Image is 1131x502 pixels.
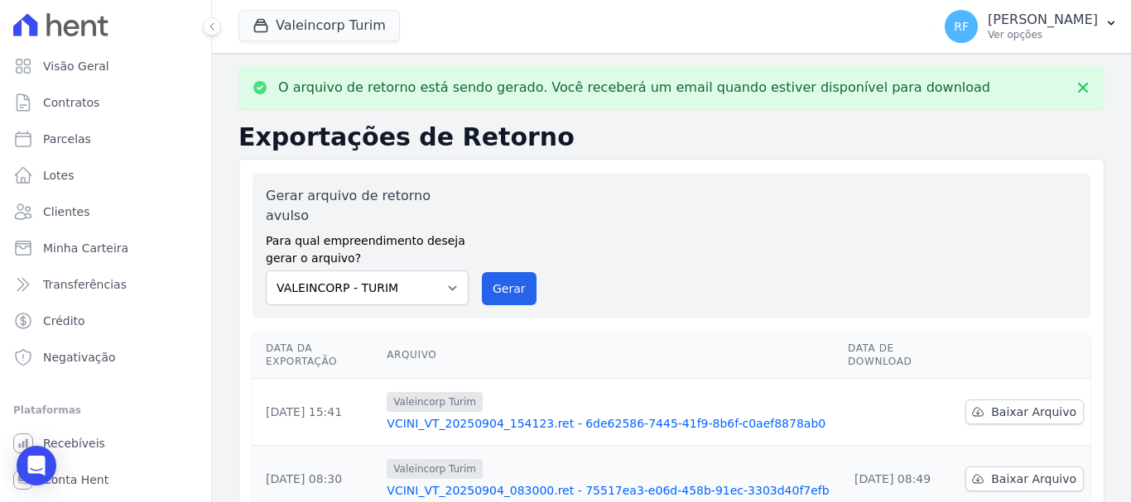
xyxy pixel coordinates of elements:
[17,446,56,485] div: Open Intercom Messenger
[380,332,841,379] th: Arquivo
[266,186,469,226] label: Gerar arquivo de retorno avulso
[13,400,198,420] div: Plataformas
[7,304,205,337] a: Crédito
[43,131,91,147] span: Parcelas
[7,463,205,496] a: Conta Hent
[253,332,380,379] th: Data da Exportação
[278,79,990,96] p: O arquivo de retorno está sendo gerado. Você receberá um email quando estiver disponível para dow...
[7,86,205,119] a: Contratos
[387,459,483,479] span: Valeincorp Turim
[43,240,128,256] span: Minha Carteira
[43,471,108,488] span: Conta Hent
[43,94,99,111] span: Contratos
[7,341,205,374] a: Negativação
[7,50,205,83] a: Visão Geral
[965,399,1084,424] a: Baixar Arquivo
[954,21,969,32] span: RF
[965,466,1084,491] a: Baixar Arquivo
[387,415,835,432] a: VCINI_VT_20250904_154123.ret - 6de62586-7445-41f9-8b6f-c0aef8878ab0
[7,195,205,228] a: Clientes
[43,203,89,220] span: Clientes
[482,272,537,305] button: Gerar
[931,3,1131,50] button: RF [PERSON_NAME] Ver opções
[7,122,205,155] a: Parcelas
[238,10,400,41] button: Valeincorp Turim
[43,349,116,366] span: Negativação
[387,392,483,412] span: Valeincorp Turim
[253,379,380,446] td: [DATE] 15:41
[238,122,1105,152] h2: Exportações de Retorno
[7,427,205,460] a: Recebíveis
[7,232,205,265] a: Minha Carteira
[43,276,127,293] span: Transferências
[43,58,109,74] span: Visão Geral
[387,482,835,499] a: VCINI_VT_20250904_083000.ret - 75517ea3-e06d-458b-91ec-3303d40f7efb
[991,471,1076,487] span: Baixar Arquivo
[841,332,959,379] th: Data de Download
[7,268,205,301] a: Transferências
[991,404,1076,420] span: Baixar Arquivo
[266,226,469,267] label: Para qual empreendimento deseja gerar o arquivo?
[7,159,205,192] a: Lotes
[988,12,1098,28] p: [PERSON_NAME]
[43,313,85,329] span: Crédito
[988,28,1098,41] p: Ver opções
[43,435,105,452] span: Recebíveis
[43,167,75,184] span: Lotes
